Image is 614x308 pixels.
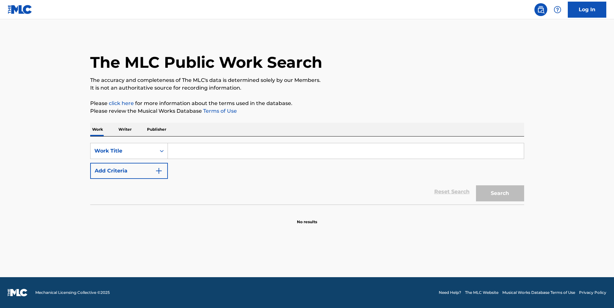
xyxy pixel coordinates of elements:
p: Please review the Musical Works Database [90,107,524,115]
a: Terms of Use [202,108,237,114]
div: Help [551,3,564,16]
a: click here [109,100,134,106]
div: Work Title [94,147,152,155]
form: Search Form [90,143,524,205]
img: logo [8,289,28,296]
p: Please for more information about the terms used in the database. [90,100,524,107]
p: Publisher [145,123,168,136]
img: MLC Logo [8,5,32,14]
a: Public Search [534,3,547,16]
img: 9d2ae6d4665cec9f34b9.svg [155,167,163,175]
a: Privacy Policy [579,290,606,295]
a: Musical Works Database Terms of Use [502,290,575,295]
img: search [537,6,545,13]
p: Writer [117,123,134,136]
p: The accuracy and completeness of The MLC's data is determined solely by our Members. [90,76,524,84]
a: The MLC Website [465,290,498,295]
h1: The MLC Public Work Search [90,53,322,72]
span: Mechanical Licensing Collective © 2025 [35,290,110,295]
button: Add Criteria [90,163,168,179]
img: help [554,6,561,13]
a: Need Help? [439,290,461,295]
p: It is not an authoritative source for recording information. [90,84,524,92]
a: Log In [568,2,606,18]
p: Work [90,123,105,136]
p: No results [297,211,317,225]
